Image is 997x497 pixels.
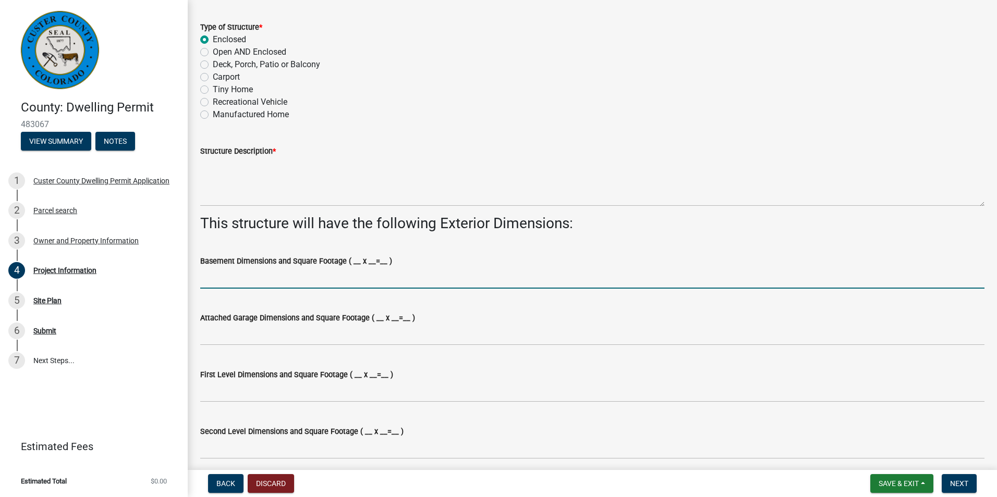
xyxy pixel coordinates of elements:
[870,474,933,493] button: Save & Exit
[151,478,167,484] span: $0.00
[21,11,99,89] img: Custer County, Colorado
[216,479,235,488] span: Back
[942,474,977,493] button: Next
[200,24,262,31] label: Type of Structure
[95,132,135,151] button: Notes
[950,479,968,488] span: Next
[8,172,25,189] div: 1
[200,148,276,155] label: Structure Description
[8,262,25,279] div: 4
[33,177,169,184] div: Custer County Dwelling Permit Application
[213,33,246,46] label: Enclosed
[200,428,404,436] label: Second Level Dimensions and Square Footage ( __ x __=__ )
[200,215,984,232] h3: This structure will have the following Exterior Dimensions:
[21,119,167,129] span: 483067
[8,202,25,219] div: 2
[213,71,240,83] label: Carport
[33,237,139,244] div: Owner and Property Information
[21,132,91,151] button: View Summary
[21,478,67,484] span: Estimated Total
[248,474,294,493] button: Discard
[33,267,96,274] div: Project Information
[33,297,62,304] div: Site Plan
[213,46,286,58] label: Open AND Enclosed
[208,474,244,493] button: Back
[21,100,179,115] h4: County: Dwelling Permit
[8,322,25,339] div: 6
[33,327,56,334] div: Submit
[200,371,393,379] label: First Level Dimensions and Square Footage ( __ x __=__ )
[213,83,253,96] label: Tiny Home
[33,207,77,214] div: Parcel search
[213,108,289,121] label: Manufactured Home
[213,58,320,71] label: Deck, Porch, Patio or Balcony
[8,436,171,457] a: Estimated Fees
[95,138,135,146] wm-modal-confirm: Notes
[200,258,392,265] label: Basement Dimensions and Square Footage ( __ x __=__ )
[8,352,25,369] div: 7
[21,138,91,146] wm-modal-confirm: Summary
[879,479,919,488] span: Save & Exit
[8,232,25,249] div: 3
[8,292,25,309] div: 5
[213,96,287,108] label: Recreational Vehicle
[200,315,415,322] label: Attached Garage Dimensions and Square Footage ( __ x __=__ )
